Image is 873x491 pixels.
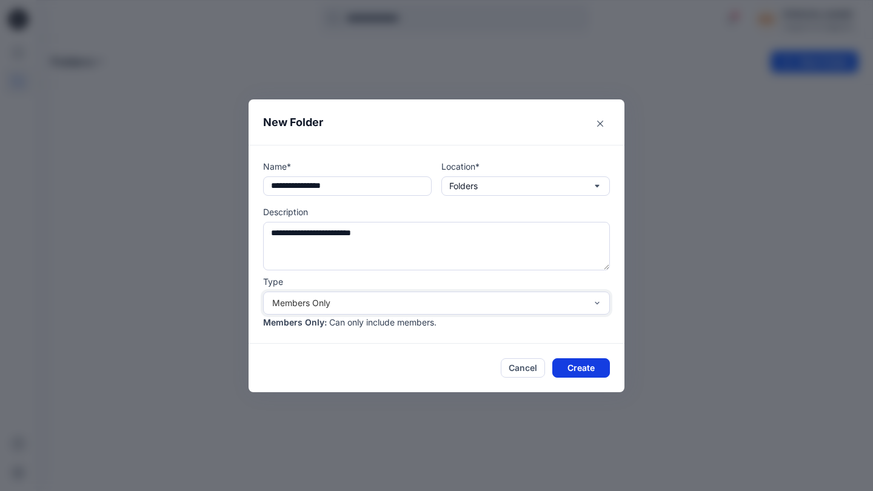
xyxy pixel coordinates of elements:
button: Create [552,358,610,378]
p: Location* [441,160,610,173]
p: Type [263,275,610,288]
button: Cancel [501,358,545,378]
p: Can only include members. [329,316,436,329]
button: Close [590,114,610,133]
button: Folders [441,176,610,196]
p: Description [263,205,610,218]
p: Folders [449,179,478,193]
p: Members Only : [263,316,327,329]
p: Name* [263,160,432,173]
header: New Folder [249,99,624,145]
div: Members Only [272,296,586,309]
